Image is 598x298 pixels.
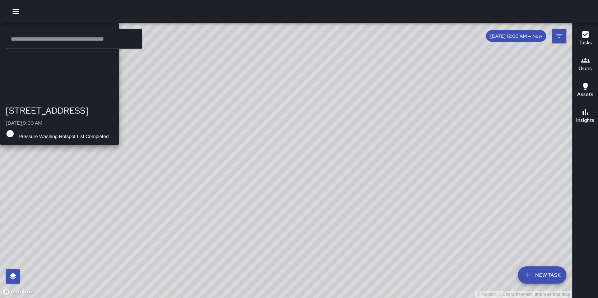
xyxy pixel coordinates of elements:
[6,119,113,127] p: [DATE] 9:30 AM
[552,29,566,43] button: Filters
[572,104,598,129] button: Insights
[572,52,598,78] button: Users
[14,134,113,139] span: Pressure Washing Hotspot List Completed
[518,266,566,284] button: New Task
[579,39,592,47] h6: Tasks
[572,26,598,52] button: Tasks
[572,78,598,104] button: Assets
[6,105,113,116] div: [STREET_ADDRESS]
[577,91,593,98] h6: Assets
[486,33,546,39] span: [DATE] 12:00 AM — Now
[576,116,594,124] h6: Insights
[579,65,592,73] h6: Users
